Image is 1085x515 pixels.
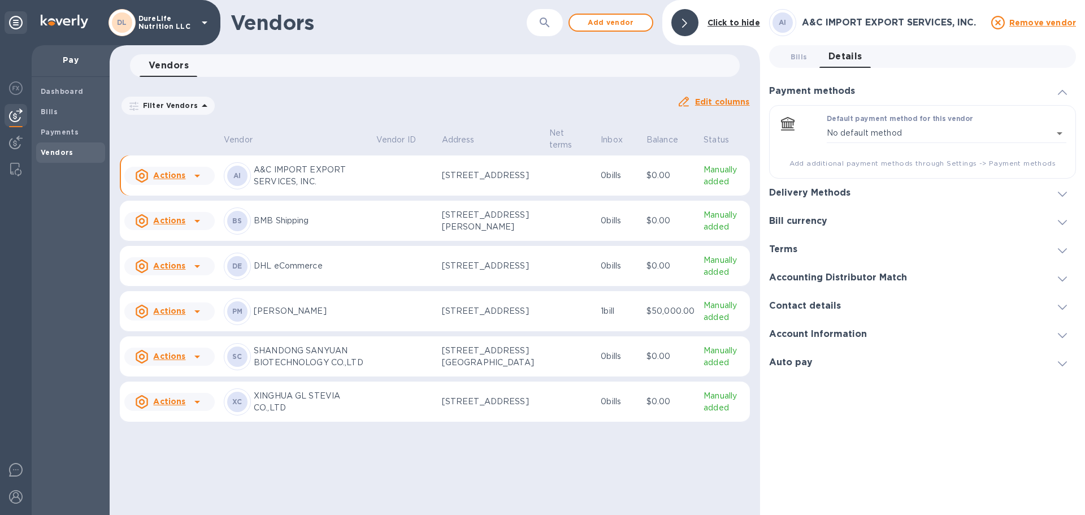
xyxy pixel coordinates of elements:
button: Add vendor [568,14,653,32]
b: DL [117,18,127,27]
u: Actions [153,261,185,270]
p: $0.00 [646,170,695,181]
h3: Account Information [769,329,867,340]
span: Add vendor [579,16,643,29]
div: No default method [827,124,1066,143]
span: Vendor [224,134,267,146]
p: SHANDONG SANYUAN BIOTECHNOLOGY CO.,LTD [254,345,367,369]
p: DHL eCommerce [254,260,367,272]
p: XINGHUA GL STEVIA CO.,LTD [254,390,367,414]
div: Default payment method for this vendorNo default method​Add additional payment methods through Se... [779,115,1066,169]
p: Filter Vendors [138,101,198,110]
p: $50,000.00 [646,305,695,317]
span: Inbox [601,134,637,146]
u: Actions [153,352,185,361]
p: Manually added [704,300,745,323]
b: SC [232,352,242,361]
p: Manually added [704,254,745,278]
b: Vendors [41,148,73,157]
p: $0.00 [646,260,695,272]
p: [STREET_ADDRESS] [442,260,540,272]
h3: Payment methods [769,86,855,97]
img: Logo [41,15,88,28]
b: PM [232,307,243,315]
p: [STREET_ADDRESS][PERSON_NAME] [442,209,540,233]
span: Vendors [149,58,189,73]
p: 0 bills [601,170,637,181]
p: Manually added [704,164,745,188]
h3: Terms [769,244,797,255]
p: A&C IMPORT EXPORT SERVICES, INC. [254,164,367,188]
u: Actions [153,216,185,225]
span: Bills [791,51,808,63]
h1: Vendors [231,11,527,34]
p: Address [442,134,475,146]
p: Status [704,134,729,146]
p: 0 bills [601,396,637,408]
h3: Contact details [769,301,841,311]
p: Vendor [224,134,253,146]
b: AI [233,171,241,180]
u: Edit columns [695,97,750,106]
span: Address [442,134,489,146]
span: Vendor ID [376,134,431,146]
p: BMB Shipping [254,215,367,227]
u: Actions [153,171,185,180]
b: Click to hide [708,18,760,27]
b: XC [232,397,242,406]
p: Net terms [549,127,578,151]
p: No default method [827,127,902,139]
p: [STREET_ADDRESS] [GEOGRAPHIC_DATA] [442,345,540,369]
p: Pay [41,54,101,66]
u: Actions [153,397,185,406]
b: Dashboard [41,87,84,96]
b: AI [779,18,787,27]
b: Bills [41,107,58,116]
p: $0.00 [646,396,695,408]
span: Details [828,49,862,64]
h3: Delivery Methods [769,188,850,198]
p: Manually added [704,345,745,369]
h3: Accounting Distributor Match [769,272,907,283]
u: Remove vendor [1009,18,1076,27]
label: Default payment method for this vendor [827,116,973,123]
h3: Bill currency [769,216,827,227]
span: Balance [646,134,693,146]
p: 1 bill [601,305,637,317]
p: [STREET_ADDRESS] [442,170,540,181]
iframe: Chat Widget [1028,461,1085,515]
h3: A&C IMPORT EXPORT SERVICES, INC. [802,18,984,28]
b: BS [232,217,242,225]
p: [PERSON_NAME] [254,305,367,317]
h3: Auto pay [769,357,813,368]
p: $0.00 [646,350,695,362]
span: Add additional payment methods through Settings -> Payment methods [779,158,1066,169]
u: Actions [153,306,185,315]
span: Net terms [549,127,592,151]
p: [STREET_ADDRESS] [442,305,540,317]
p: Manually added [704,390,745,414]
p: [STREET_ADDRESS] [442,396,540,408]
p: $0.00 [646,215,695,227]
p: 0 bills [601,350,637,362]
p: 0 bills [601,260,637,272]
p: Vendor ID [376,134,416,146]
p: Inbox [601,134,623,146]
p: DureLife Nutrition LLC [138,15,195,31]
b: DE [232,262,242,270]
p: Manually added [704,209,745,233]
img: Foreign exchange [9,81,23,95]
b: Payments [41,128,79,136]
p: 0 bills [601,215,637,227]
p: Balance [646,134,678,146]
